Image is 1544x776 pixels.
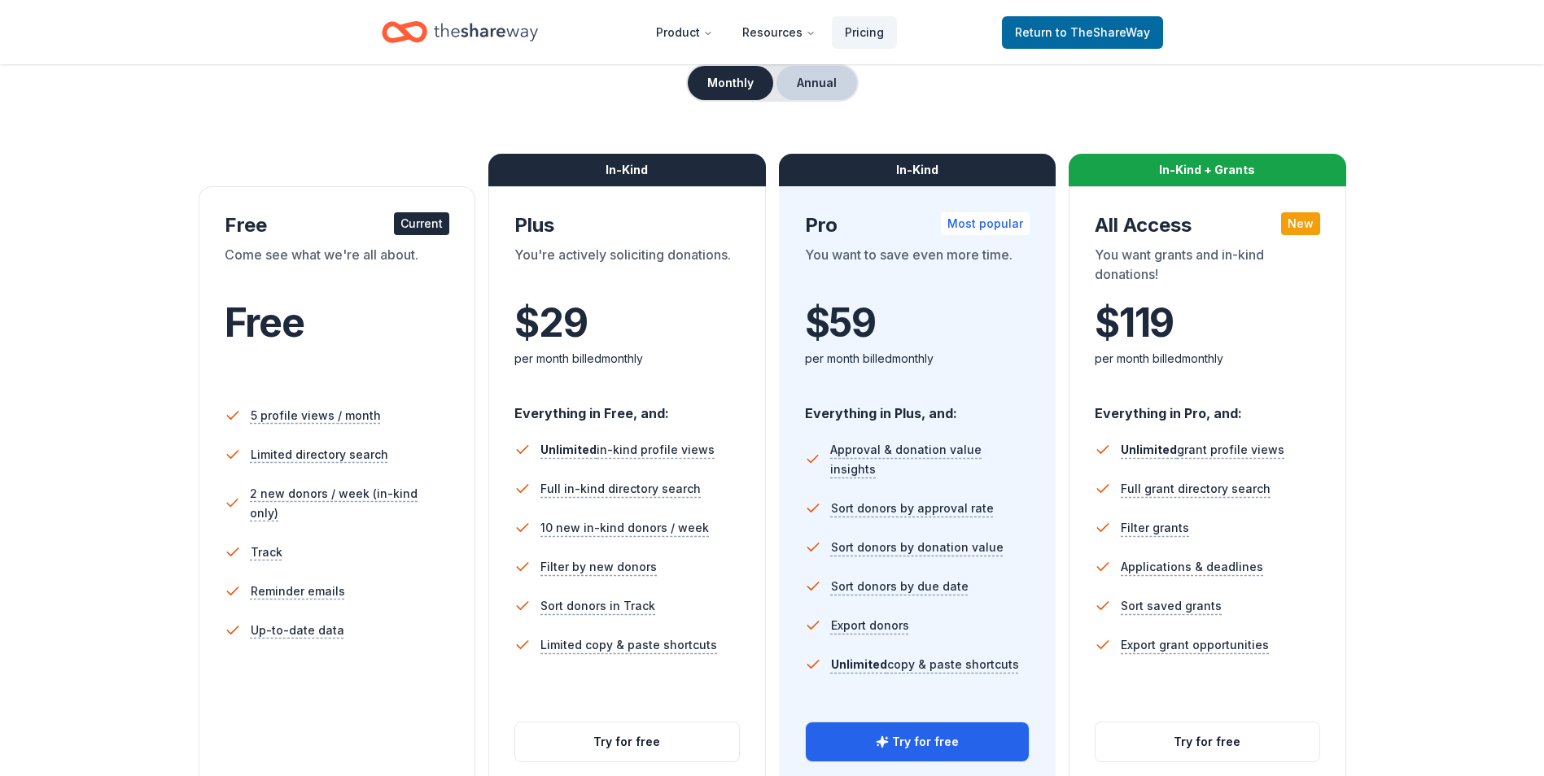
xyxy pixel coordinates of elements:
button: Try for free [515,722,739,761]
div: You're actively soliciting donations. [514,245,740,290]
div: Everything in Pro, and: [1095,390,1320,424]
span: 10 new in-kind donors / week [540,518,709,538]
span: Limited copy & paste shortcuts [540,635,717,655]
div: In-Kind [779,154,1056,186]
span: to TheShareWay [1056,25,1150,39]
span: 5 profile views / month [251,406,381,425]
div: per month billed monthly [805,349,1030,368]
span: $ 119 [1095,300,1174,346]
span: grant profile views [1121,442,1284,456]
span: Sort saved grants [1121,596,1222,616]
span: Track [251,543,282,562]
button: Annual [776,66,857,100]
div: New [1281,212,1320,235]
button: Product [643,16,726,49]
button: Try for free [1096,722,1319,761]
span: $ 59 [805,300,876,346]
span: $ 29 [514,300,587,346]
span: Unlimited [1121,442,1177,456]
div: per month billed monthly [1095,349,1320,368]
div: Everything in Plus, and: [805,390,1030,424]
span: 2 new donors / week (in-kind only) [250,484,449,523]
div: Free [225,212,450,238]
div: You want grants and in-kind donations! [1095,245,1320,290]
div: In-Kind [488,154,766,186]
a: Returnto TheShareWay [1002,16,1163,49]
div: All Access [1095,212,1320,238]
a: Home [382,13,538,51]
div: In-Kind + Grants [1069,154,1346,186]
span: Unlimited [540,442,597,456]
div: per month billed monthly [514,349,740,368]
span: Sort donors in Track [540,596,655,616]
span: copy & paste shortcuts [831,657,1019,671]
span: Sort donors by donation value [831,538,1004,557]
span: Reminder emails [251,582,345,601]
span: Applications & deadlines [1121,557,1263,577]
span: Filter grants [1121,518,1189,538]
span: Full grant directory search [1121,479,1271,499]
div: Current [394,212,449,235]
a: Pricing [832,16,897,49]
span: Unlimited [831,657,887,671]
span: Sort donors by approval rate [831,499,994,518]
span: Export grant opportunities [1121,635,1269,655]
span: Up-to-date data [251,621,344,640]
span: Full in-kind directory search [540,479,701,499]
span: Return [1015,23,1150,42]
div: Come see what we're all about. [225,245,450,290]
span: in-kind profile views [540,442,715,456]
div: Most popular [941,212,1030,235]
div: Everything in Free, and: [514,390,740,424]
nav: Main [643,13,897,51]
span: Limited directory search [251,445,388,464]
span: Sort donors by due date [831,577,969,596]
button: Monthly [688,66,773,100]
button: Try for free [806,722,1030,761]
div: You want to save even more time. [805,245,1030,290]
div: Pro [805,212,1030,238]
span: Free [225,299,304,347]
button: Resources [729,16,829,49]
span: Approval & donation value insights [830,440,1030,479]
div: Plus [514,212,740,238]
span: Filter by new donors [540,557,657,577]
span: Export donors [831,616,909,635]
